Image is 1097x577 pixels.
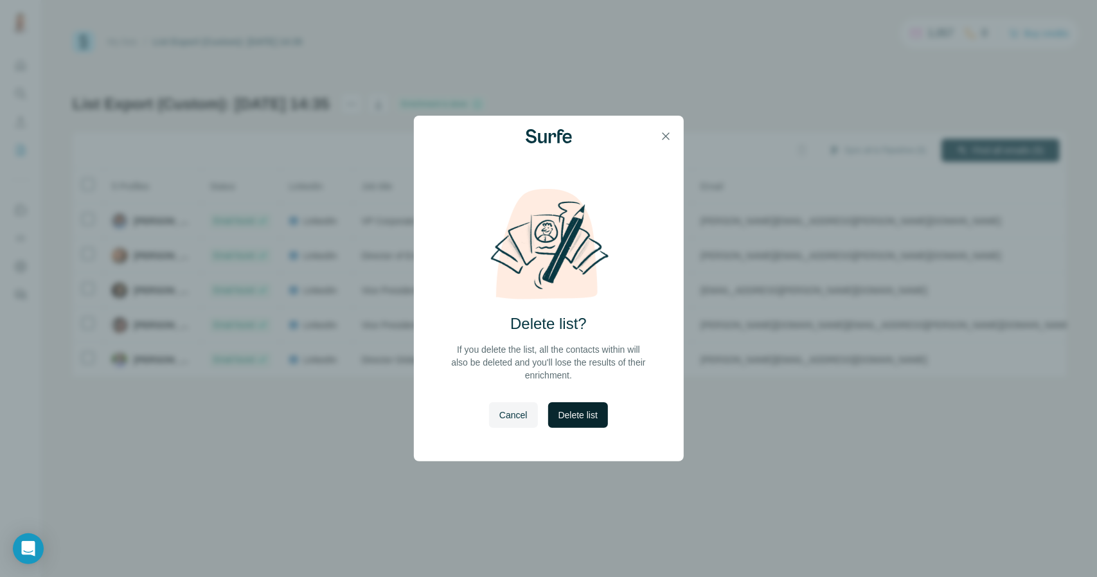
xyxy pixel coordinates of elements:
[489,402,538,428] button: Cancel
[526,129,572,143] img: Surfe Logo
[499,409,528,422] span: Cancel
[558,409,598,422] span: Delete list
[548,402,608,428] button: Delete list
[510,314,587,334] h2: Delete list?
[13,533,44,564] div: Open Intercom Messenger
[450,343,648,382] p: If you delete the list, all the contacts within will also be deleted and you'll lose the results ...
[477,188,621,301] img: delete-list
